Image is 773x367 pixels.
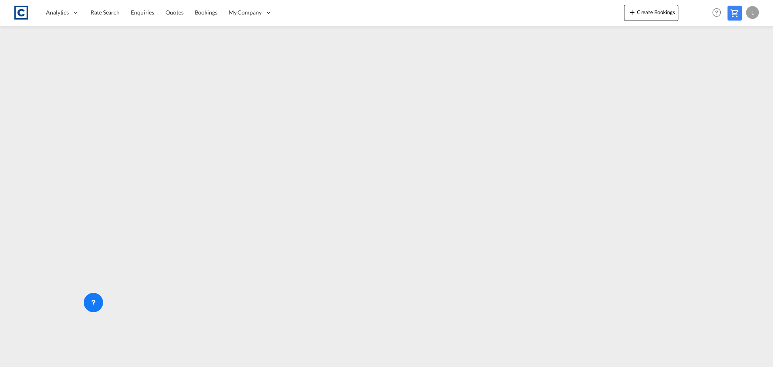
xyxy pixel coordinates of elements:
span: Bookings [195,9,217,16]
button: icon-plus 400-fgCreate Bookings [624,5,678,21]
div: Help [710,6,728,20]
span: My Company [229,8,262,17]
span: Enquiries [131,9,154,16]
md-icon: icon-plus 400-fg [627,7,637,17]
span: Analytics [46,8,69,17]
div: L [746,6,759,19]
span: Rate Search [91,9,120,16]
img: 1fdb9190129311efbfaf67cbb4249bed.jpeg [12,4,30,22]
span: Help [710,6,723,19]
span: Quotes [165,9,183,16]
